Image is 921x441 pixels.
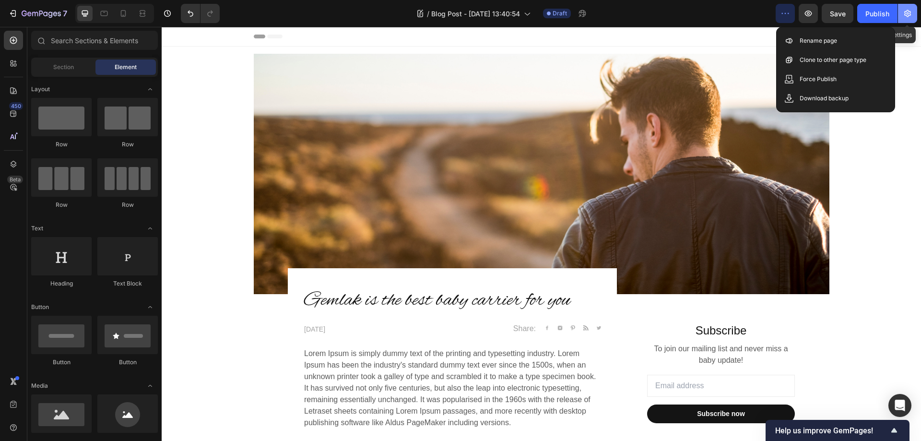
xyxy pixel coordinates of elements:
p: 7 [63,8,67,19]
p: Lorem Ipsum is simply dummy text of the printing and typesetting industry. Lorem Ipsum has been t... [142,321,439,402]
p: Subscribe [486,295,632,312]
p: Rename page [800,36,837,46]
div: Subscribe now [535,382,583,392]
input: Email address [485,348,633,370]
span: Help us improve GemPages! [775,426,888,435]
div: Text Block [97,279,158,288]
span: Element [115,63,137,72]
div: Row [31,140,92,149]
div: Undo/Redo [181,4,220,23]
p: Clone to other page type [800,55,866,65]
p: Force Publish [800,74,837,84]
span: Text [31,224,43,233]
img: Alt Image [383,298,388,304]
img: Alt Image [435,298,440,304]
span: Toggle open [142,82,158,97]
img: Alt Image [396,298,401,304]
button: 7 [4,4,71,23]
button: Save [822,4,853,23]
span: Blog Post - [DATE] 13:40:54 [431,9,520,19]
img: Alt Image [409,298,414,304]
div: Button [31,358,92,367]
div: Publish [865,9,889,19]
div: Button [97,358,158,367]
span: Media [31,381,48,390]
p: To join our mailing list and never miss a baby update! [486,316,632,339]
p: Share: [352,296,374,308]
span: Toggle open [142,378,158,393]
span: Button [31,303,49,311]
button: Subscribe now [485,378,633,396]
div: Row [97,140,158,149]
iframe: To enrich screen reader interactions, please activate Accessibility in Grammarly extension settings [162,27,921,441]
span: Toggle open [142,299,158,315]
button: Publish [857,4,897,23]
span: Toggle open [142,221,158,236]
span: Section [53,63,74,72]
div: Row [31,201,92,209]
span: Save [830,10,846,18]
div: 450 [9,102,23,110]
div: Row [97,201,158,209]
div: Heading [31,279,92,288]
p: Download backup [800,94,849,103]
img: Alt Image [422,298,427,304]
input: Search Sections & Elements [31,31,158,50]
div: Beta [7,176,23,183]
span: Layout [31,85,50,94]
button: Show survey - Help us improve GemPages! [775,425,900,436]
span: Draft [553,9,567,18]
span: / [427,9,429,19]
div: Open Intercom Messenger [888,394,911,417]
